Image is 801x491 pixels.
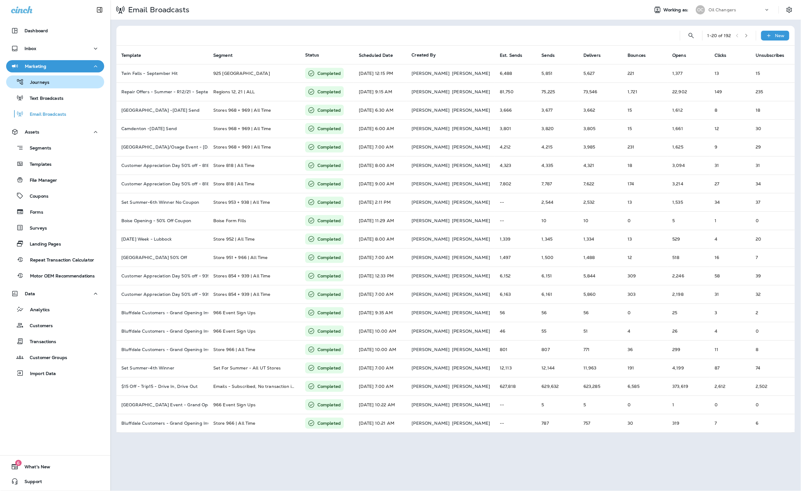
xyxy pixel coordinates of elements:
span: Unsubscribes [756,52,792,58]
td: 0 [751,211,795,230]
td: 5,851 [537,64,579,83]
p: Completed [317,70,341,76]
p: [PERSON_NAME] [452,181,490,186]
td: [DATE] 7:00 AM [354,359,407,377]
p: Repeat Transaction Calculator [24,257,94,263]
span: 925 Twin Falls [213,71,270,76]
button: Import Data [6,367,104,380]
td: [DATE] 7:00 AM [354,138,407,156]
td: [DATE] 9:35 AM [354,303,407,322]
td: 3,666 [495,101,537,119]
td: 56 [495,303,537,322]
td: 2,532 [579,193,623,211]
td: 56 [579,303,623,322]
td: 3,805 [579,119,623,138]
button: Analytics [6,303,104,316]
p: Completed [317,254,341,261]
p: File Manager [24,178,57,184]
td: 231 [623,138,668,156]
p: Completed [317,107,341,113]
p: Completed [317,328,341,334]
span: Store 818 | All Time [213,163,255,168]
button: Landing Pages [6,237,104,250]
button: Settings [784,4,795,15]
span: Click rate:4% (Clicks/Opens) [715,347,718,352]
span: Scheduled Date [359,52,401,58]
td: 801 [495,340,537,359]
span: Segment [213,52,241,58]
p: Transactions [24,339,56,345]
button: Coupons [6,189,104,202]
button: Support [6,475,104,488]
td: 303 [623,285,668,303]
td: 6,488 [495,64,537,83]
p: [PERSON_NAME] [452,218,490,223]
p: [PERSON_NAME] [412,145,450,149]
span: Open rate:71% (Opens/Sends) [673,163,685,168]
span: Click rate:15% (Clicks/Opens) [715,328,717,334]
td: 309 [623,267,668,285]
span: Sends [542,52,563,58]
p: [PERSON_NAME] [452,273,490,278]
td: 3,662 [579,101,623,119]
p: [PERSON_NAME] [452,163,490,168]
p: Completed [317,291,341,297]
p: Email Broadcasts [126,5,189,14]
td: 0 [623,303,668,322]
button: Surveys [6,221,104,234]
p: Landing Pages [24,242,61,247]
p: [PERSON_NAME] [412,310,450,315]
td: [DATE] 7:00 AM [354,285,407,303]
span: Template [121,52,149,58]
p: Customer Appreciation Day 50% off - 818 [121,181,203,186]
p: New [775,33,785,38]
p: Import Data [24,371,56,377]
span: Click rate:1% (Clicks/Opens) [715,181,719,187]
span: Open rate:30% (Opens/Sends) [673,89,687,95]
p: Dashboard [25,28,48,33]
td: 2 [751,303,795,322]
p: Completed [317,310,341,316]
p: [PERSON_NAME] [452,347,490,352]
span: Open rate:45% (Opens/Sends) [673,310,678,315]
span: Open rate:44% (Opens/Sends) [673,107,683,113]
span: Open rate:35% (Opens/Sends) [673,365,684,371]
p: [PERSON_NAME] [412,108,450,113]
span: Open rate:39% (Opens/Sends) [673,236,680,242]
p: [PERSON_NAME] [412,218,450,223]
td: 191 [623,359,668,377]
p: Analytics [24,307,50,313]
p: [PERSON_NAME] [412,89,450,94]
span: Open rate:24% (Opens/Sends) [673,71,683,76]
p: Completed [317,89,341,95]
span: Click rate:12% (Clicks/Opens) [715,310,717,315]
span: Open rate:35% (Opens/Sends) [673,255,680,260]
td: 13 [623,230,668,248]
span: Click rate:0% (Clicks/Opens) [715,107,717,113]
span: Clicks [715,52,735,58]
p: Customer Appreciation Day 50% off - 818 Day Of [121,163,203,168]
td: 20 [751,230,795,248]
span: Clicks [715,53,727,58]
p: [PERSON_NAME] [412,71,450,76]
span: Click rate:20% (Clicks/Opens) [715,218,716,223]
p: [PERSON_NAME] [412,163,450,168]
span: Boise Form Fills [213,218,246,223]
td: 4 [623,322,668,340]
p: [PERSON_NAME] [452,145,490,149]
td: 13 [623,193,668,211]
p: Boise Opening - 50% Off Coupon [121,218,203,223]
td: 37 [751,193,795,211]
td: 4,215 [537,138,579,156]
p: Bluffdale Customers - Grand Opening Invitation - 4 [121,310,203,315]
button: Transactions [6,335,104,348]
td: [DATE] 8:00 AM [354,230,407,248]
span: Bounces [628,52,654,58]
p: [PERSON_NAME] [412,329,450,334]
td: [DATE] 2:11 PM [354,193,407,211]
span: Open rate:41% (Opens/Sends) [673,181,684,187]
button: Customers [6,319,104,332]
td: [DATE] 9:00 AM [354,175,407,193]
span: Stores 968 + 969 | All Time [213,144,271,150]
span: Stores 854 + 939 | All Time [213,273,271,279]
